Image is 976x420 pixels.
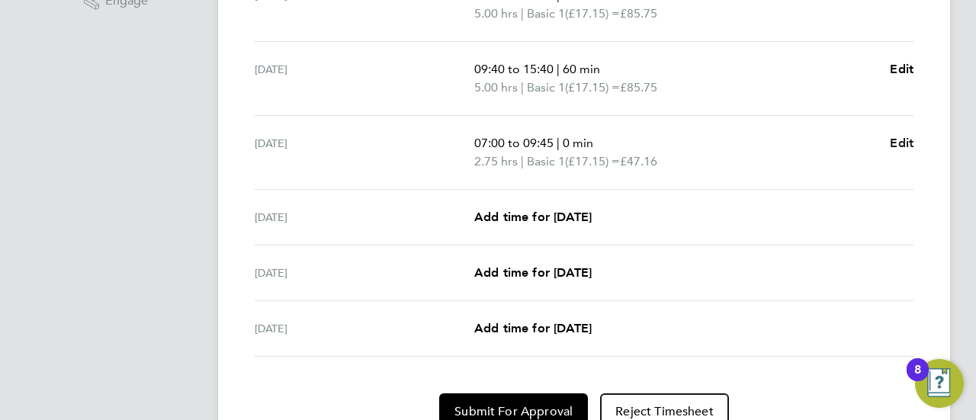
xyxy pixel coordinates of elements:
a: Edit [890,134,913,152]
span: | [521,6,524,21]
span: Add time for [DATE] [474,210,592,224]
span: 0 min [563,136,593,150]
div: [DATE] [255,134,474,171]
span: | [521,154,524,168]
a: Add time for [DATE] [474,319,592,338]
div: [DATE] [255,319,474,338]
span: £85.75 [620,80,657,95]
span: £47.16 [620,154,657,168]
span: Add time for [DATE] [474,265,592,280]
span: Reject Timesheet [615,404,714,419]
span: Edit [890,62,913,76]
span: 5.00 hrs [474,6,518,21]
span: Add time for [DATE] [474,321,592,335]
span: 07:00 to 09:45 [474,136,554,150]
span: 2.75 hrs [474,154,518,168]
span: Submit For Approval [454,404,573,419]
span: | [521,80,524,95]
span: Edit [890,136,913,150]
a: Edit [890,60,913,79]
div: [DATE] [255,208,474,226]
a: Add time for [DATE] [474,208,592,226]
a: Add time for [DATE] [474,264,592,282]
span: Basic 1 [527,152,565,171]
span: (£17.15) = [565,154,620,168]
span: (£17.15) = [565,80,620,95]
span: 5.00 hrs [474,80,518,95]
div: 8 [914,370,921,390]
span: | [557,136,560,150]
span: £85.75 [620,6,657,21]
span: 09:40 to 15:40 [474,62,554,76]
span: Basic 1 [527,5,565,23]
span: 60 min [563,62,600,76]
button: Open Resource Center, 8 new notifications [915,359,964,408]
div: [DATE] [255,264,474,282]
span: (£17.15) = [565,6,620,21]
div: [DATE] [255,60,474,97]
span: | [557,62,560,76]
span: Basic 1 [527,79,565,97]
